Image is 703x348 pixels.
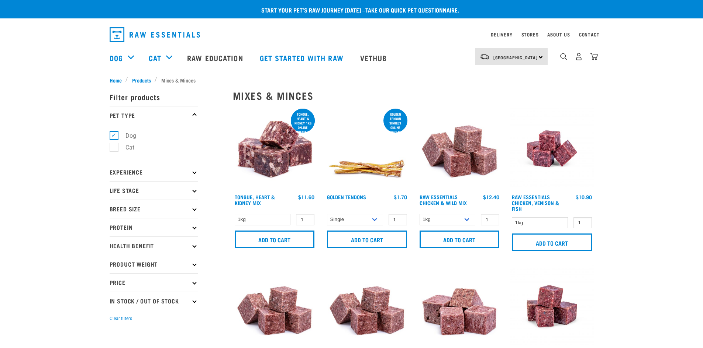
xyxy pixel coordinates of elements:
a: About Us [547,33,570,36]
p: Product Weight [110,255,198,273]
button: Clear filters [110,315,132,322]
a: Cat [149,52,161,63]
span: Home [110,76,122,84]
img: van-moving.png [480,53,490,60]
p: Protein [110,218,198,236]
a: Dog [110,52,123,63]
input: Add to cart [327,231,407,248]
label: Cat [114,143,137,152]
img: Pile Of Cubed Chicken Wild Meat Mix [418,107,502,191]
a: Vethub [353,43,396,73]
input: 1 [296,214,314,225]
p: Price [110,273,198,292]
img: user.png [575,53,583,60]
p: Breed Size [110,200,198,218]
a: Raw Essentials Chicken & Wild Mix [420,196,467,204]
label: Dog [114,131,139,140]
img: Raw Essentials Logo [110,27,200,42]
nav: breadcrumbs [110,76,594,84]
a: Tongue, Heart & Kidney Mix [235,196,275,204]
a: take our quick pet questionnaire. [365,8,459,11]
div: Golden Tendon singles online special! [383,109,407,137]
p: Filter products [110,88,198,106]
input: 1 [389,214,407,225]
input: Add to cart [235,231,315,248]
a: Delivery [491,33,512,36]
img: 1167 Tongue Heart Kidney Mix 01 [233,107,317,191]
img: home-icon-1@2x.png [560,53,567,60]
img: 1113 RE Venison Mix 01 [418,264,502,348]
a: Stores [521,33,539,36]
img: home-icon@2x.png [590,53,598,60]
img: Chicken Venison mix 1655 [510,107,594,191]
input: 1 [573,217,592,229]
img: ?1041 RE Lamb Mix 01 [233,264,317,348]
input: Add to cart [420,231,500,248]
a: Home [110,76,126,84]
input: Add to cart [512,233,592,251]
span: Products [132,76,151,84]
div: Tongue, Heart & Kidney 1kg online special! [291,109,315,137]
a: Get started with Raw [252,43,353,73]
p: In Stock / Out Of Stock [110,292,198,310]
img: 1293 Golden Tendons 01 [325,107,409,191]
div: $12.40 [483,194,499,200]
span: [GEOGRAPHIC_DATA] [493,56,538,59]
img: ?1041 RE Lamb Mix 01 [325,264,409,348]
input: 1 [481,214,499,225]
p: Experience [110,163,198,181]
div: $1.70 [394,194,407,200]
img: Venison Egg 1616 [510,264,594,348]
h2: Mixes & Minces [233,90,594,101]
div: $11.60 [298,194,314,200]
a: Contact [579,33,600,36]
a: Raw Essentials Chicken, Venison & Fish [512,196,559,210]
a: Raw Education [180,43,252,73]
p: Life Stage [110,181,198,200]
p: Pet Type [110,106,198,124]
a: Products [128,76,155,84]
div: $10.90 [576,194,592,200]
a: Golden Tendons [327,196,366,198]
nav: dropdown navigation [104,24,600,45]
p: Health Benefit [110,236,198,255]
